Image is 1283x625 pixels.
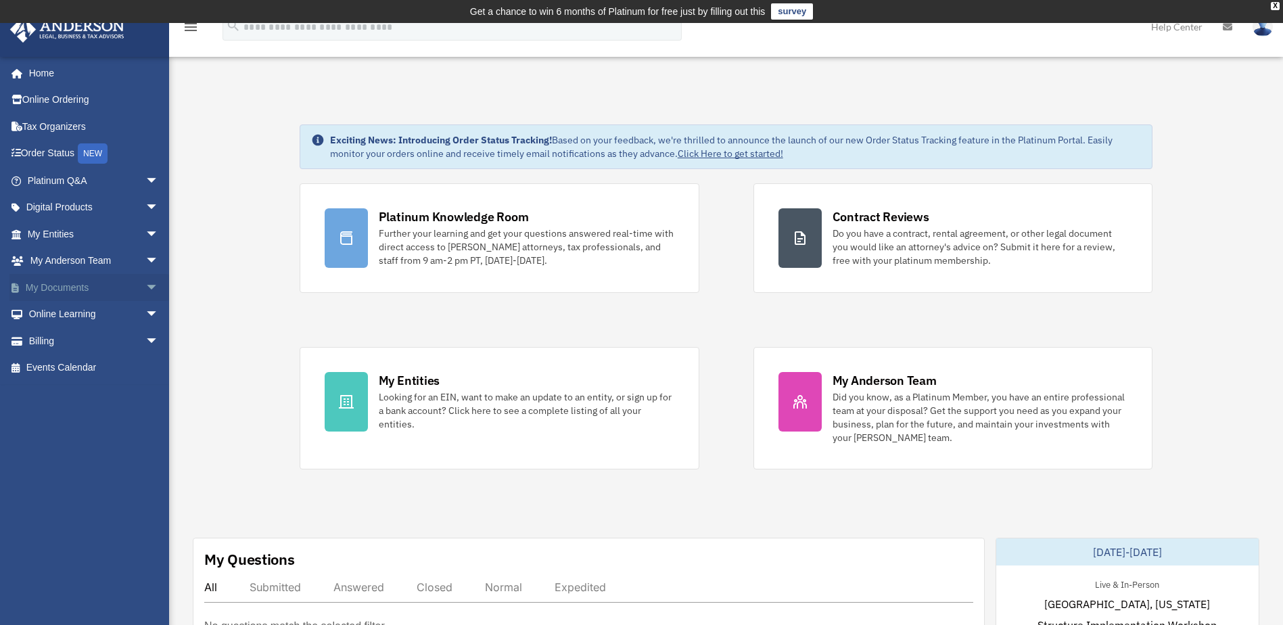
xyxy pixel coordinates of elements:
[145,301,172,329] span: arrow_drop_down
[9,194,179,221] a: Digital Productsarrow_drop_down
[145,221,172,248] span: arrow_drop_down
[226,18,241,33] i: search
[9,301,179,328] a: Online Learningarrow_drop_down
[9,248,179,275] a: My Anderson Teamarrow_drop_down
[330,134,552,146] strong: Exciting News: Introducing Order Status Tracking!
[379,372,440,389] div: My Entities
[379,227,674,267] div: Further your learning and get your questions answered real-time with direct access to [PERSON_NAM...
[555,580,606,594] div: Expedited
[485,580,522,594] div: Normal
[833,208,929,225] div: Contract Reviews
[678,147,783,160] a: Click Here to get started!
[250,580,301,594] div: Submitted
[183,24,199,35] a: menu
[833,227,1128,267] div: Do you have a contract, rental agreement, or other legal document you would like an attorney's ad...
[204,580,217,594] div: All
[9,167,179,194] a: Platinum Q&Aarrow_drop_down
[833,372,937,389] div: My Anderson Team
[9,274,179,301] a: My Documentsarrow_drop_down
[379,208,529,225] div: Platinum Knowledge Room
[300,183,699,293] a: Platinum Knowledge Room Further your learning and get your questions answered real-time with dire...
[9,140,179,168] a: Order StatusNEW
[183,19,199,35] i: menu
[145,327,172,355] span: arrow_drop_down
[9,221,179,248] a: My Entitiesarrow_drop_down
[833,390,1128,444] div: Did you know, as a Platinum Member, you have an entire professional team at your disposal? Get th...
[417,580,452,594] div: Closed
[333,580,384,594] div: Answered
[204,549,295,570] div: My Questions
[9,354,179,381] a: Events Calendar
[300,347,699,469] a: My Entities Looking for an EIN, want to make an update to an entity, or sign up for a bank accoun...
[9,60,172,87] a: Home
[771,3,813,20] a: survey
[6,16,129,43] img: Anderson Advisors Platinum Portal
[1084,576,1170,591] div: Live & In-Person
[78,143,108,164] div: NEW
[1253,17,1273,37] img: User Pic
[379,390,674,431] div: Looking for an EIN, want to make an update to an entity, or sign up for a bank account? Click her...
[9,113,179,140] a: Tax Organizers
[1044,596,1210,612] span: [GEOGRAPHIC_DATA], [US_STATE]
[753,183,1153,293] a: Contract Reviews Do you have a contract, rental agreement, or other legal document you would like...
[330,133,1142,160] div: Based on your feedback, we're thrilled to announce the launch of our new Order Status Tracking fe...
[9,327,179,354] a: Billingarrow_drop_down
[145,274,172,302] span: arrow_drop_down
[996,538,1259,565] div: [DATE]-[DATE]
[753,347,1153,469] a: My Anderson Team Did you know, as a Platinum Member, you have an entire professional team at your...
[145,194,172,222] span: arrow_drop_down
[1271,2,1280,10] div: close
[145,248,172,275] span: arrow_drop_down
[145,167,172,195] span: arrow_drop_down
[9,87,179,114] a: Online Ordering
[470,3,766,20] div: Get a chance to win 6 months of Platinum for free just by filling out this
